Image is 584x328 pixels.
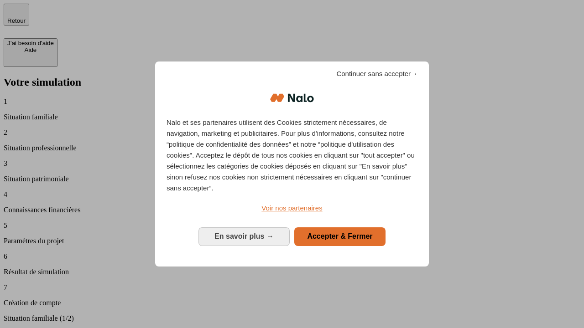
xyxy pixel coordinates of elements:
button: Accepter & Fermer: Accepter notre traitement des données et fermer [294,227,386,246]
p: Nalo et ses partenaires utilisent des Cookies strictement nécessaires, de navigation, marketing e... [167,117,417,194]
a: Voir nos partenaires [167,203,417,214]
img: Logo [270,84,314,112]
span: Continuer sans accepter→ [336,68,417,79]
span: En savoir plus → [214,232,274,240]
button: En savoir plus: Configurer vos consentements [198,227,290,246]
div: Bienvenue chez Nalo Gestion du consentement [155,61,429,266]
span: Accepter & Fermer [307,232,372,240]
span: Voir nos partenaires [261,204,322,212]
